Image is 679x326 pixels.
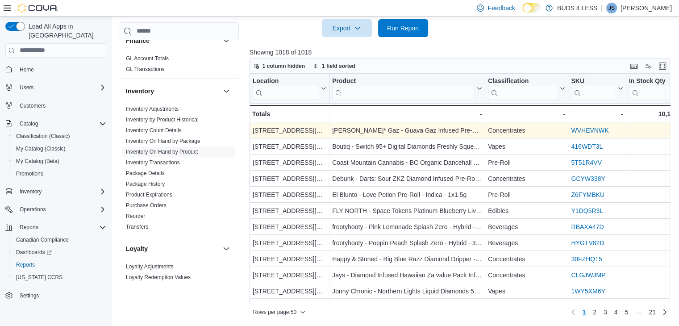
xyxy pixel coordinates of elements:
[332,141,482,152] div: Boutiq - Switch 95+ Digital Diamonds Freshly Squeez'd OJ / Red Delish - Indica - 2x0.5g
[126,138,200,145] span: Inventory On Hand by Package
[322,19,372,37] button: Export
[5,59,106,326] nav: Complex example
[649,308,656,317] span: 21
[253,302,326,313] div: [STREET_ADDRESS][PERSON_NAME]
[16,133,70,140] span: Classification (Classic)
[12,143,106,154] span: My Catalog (Classic)
[16,222,42,233] button: Reports
[16,249,52,256] span: Dashboards
[568,307,579,318] button: Previous page
[488,254,565,264] div: Concentrates
[487,4,515,13] span: Feedback
[119,53,239,78] div: Finance
[126,170,165,177] span: Package Details
[18,4,58,13] img: Cova
[221,35,232,46] button: Finance
[629,77,671,100] div: In Stock Qty
[126,263,174,270] span: Loyalty Adjustments
[629,141,678,152] div: 6
[571,77,623,100] button: SKU
[253,189,326,200] div: [STREET_ADDRESS][PERSON_NAME]
[571,143,603,150] a: 416WDT3L
[126,159,180,166] a: Inventory Transactions
[488,205,565,216] div: Edibles
[332,286,482,297] div: Jonny Chronic - Northern Lights Liquid Diamonds 510 Thread Cartridge - Indica - 1g
[327,19,367,37] span: Export
[571,77,616,100] div: SKU URL
[253,141,326,152] div: [STREET_ADDRESS][PERSON_NAME]
[604,308,607,317] span: 3
[629,61,639,71] button: Keyboard shortcuts
[571,191,604,198] a: Z6FYMBKU
[488,109,565,119] div: -
[557,3,597,13] p: BUDS 4 LESS
[488,222,565,232] div: Beverages
[16,100,106,111] span: Customers
[20,188,42,195] span: Inventory
[253,157,326,168] div: [STREET_ADDRESS][PERSON_NAME]
[488,173,565,184] div: Concentrates
[629,254,678,264] div: 12
[16,100,49,111] a: Customers
[629,238,678,248] div: 12
[12,272,106,283] span: Washington CCRS
[488,270,565,280] div: Concentrates
[119,104,239,236] div: Inventory
[629,157,678,168] div: 20
[625,308,628,317] span: 5
[16,222,106,233] span: Reports
[16,236,69,243] span: Canadian Compliance
[322,63,355,70] span: 1 field sorted
[2,63,110,76] button: Home
[488,286,565,297] div: Vapes
[582,308,586,317] span: 1
[488,189,565,200] div: Pre-Roll
[568,305,670,319] nav: Pagination for preceding grid
[488,77,558,100] div: Classification
[25,22,106,40] span: Load All Apps in [GEOGRAPHIC_DATA]
[126,106,179,112] a: Inventory Adjustments
[9,155,110,167] button: My Catalog (Beta)
[601,3,603,13] p: |
[9,271,110,284] button: [US_STATE] CCRS
[629,125,678,136] div: 12
[126,117,199,123] a: Inventory by Product Historical
[488,238,565,248] div: Beverages
[253,270,326,280] div: [STREET_ADDRESS][PERSON_NAME]
[614,308,618,317] span: 4
[16,118,42,129] button: Catalog
[253,125,326,136] div: [STREET_ADDRESS][PERSON_NAME]
[16,82,37,93] button: Users
[589,305,600,319] a: Page 2 of 21
[488,77,565,100] button: Classification
[16,261,35,268] span: Reports
[16,186,106,197] span: Inventory
[488,141,565,152] div: Vapes
[126,55,169,62] a: GL Account Totals
[16,82,106,93] span: Users
[621,305,632,319] a: Page 5 of 21
[126,274,191,280] a: Loyalty Redemption Values
[126,170,165,176] a: Package Details
[629,270,678,280] div: 12
[16,290,42,301] a: Settings
[332,77,482,100] button: Product
[571,272,605,279] a: CLGJWJMP
[2,185,110,198] button: Inventory
[2,289,110,302] button: Settings
[9,142,110,155] button: My Catalog (Classic)
[126,213,145,219] a: Reorder
[16,186,45,197] button: Inventory
[629,173,678,184] div: 12
[332,254,482,264] div: Happy & Stoned - Big Blue Razz Diamond Dripper - Indica - 1g
[608,3,615,13] span: JS
[12,131,74,142] a: Classification (Classic)
[16,64,106,75] span: Home
[126,127,182,134] a: Inventory Count Details
[488,302,565,313] div: Vapes
[629,222,678,232] div: 12
[119,261,239,286] div: Loyalty
[12,247,55,258] a: Dashboards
